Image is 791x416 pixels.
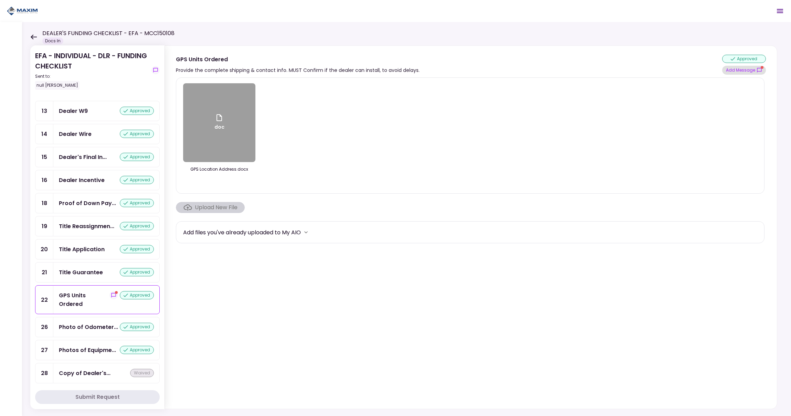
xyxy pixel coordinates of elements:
[35,124,160,144] a: 14Dealer Wireapproved
[35,170,160,190] a: 16Dealer Incentiveapproved
[59,107,88,115] div: Dealer W9
[109,291,118,299] button: show-messages
[35,170,53,190] div: 16
[59,176,105,184] div: Dealer Incentive
[120,107,154,115] div: approved
[35,101,160,121] a: 13Dealer W9approved
[42,38,63,44] div: Docs In
[59,130,92,138] div: Dealer Wire
[183,166,255,172] div: GPS Location Address.docx
[722,66,766,75] button: show-messages
[35,239,160,259] a: 20Title Applicationapproved
[214,114,224,132] div: doc
[35,363,160,383] a: 28Copy of Dealer's Warrantywaived
[59,291,109,308] div: GPS Units Ordered
[35,193,53,213] div: 18
[35,239,53,259] div: 20
[35,363,53,383] div: 28
[35,390,160,404] button: Submit Request
[176,66,420,74] div: Provide the complete shipping & contact info. MUST Confirm if the dealer can install, to avoid de...
[59,153,107,161] div: Dealer's Final Invoice
[59,222,114,231] div: Title Reassignment
[722,55,766,63] div: approved
[120,130,154,138] div: approved
[35,317,160,337] a: 26Photo of Odometer or Reefer hoursapproved
[35,216,53,236] div: 19
[35,286,53,314] div: 22
[120,199,154,207] div: approved
[183,228,301,237] div: Add files you've already uploaded to My AIO
[165,45,777,409] div: GPS Units OrderedProvide the complete shipping & contact info. MUST Confirm if the dealer can ins...
[59,199,116,207] div: Proof of Down Payment 1
[120,268,154,276] div: approved
[35,193,160,213] a: 18Proof of Down Payment 1approved
[35,124,53,144] div: 14
[301,227,311,237] button: more
[42,29,175,38] h1: DEALER'S FUNDING CHECKLIST - EFA - MCC150108
[120,346,154,354] div: approved
[130,369,154,377] div: waived
[59,346,116,354] div: Photos of Equipment Exterior
[35,147,160,167] a: 15Dealer's Final Invoiceapproved
[35,216,160,236] a: 19Title Reassignmentapproved
[772,3,788,19] button: Open menu
[176,55,420,64] div: GPS Units Ordered
[59,369,110,377] div: Copy of Dealer's Warranty
[75,393,120,401] div: Submit Request
[120,222,154,230] div: approved
[35,73,149,79] div: Sent to:
[35,340,53,360] div: 27
[120,245,154,253] div: approved
[35,147,53,167] div: 15
[35,285,160,314] a: 22GPS Units Orderedshow-messagesapproved
[120,291,154,299] div: approved
[7,6,38,16] img: Partner icon
[35,317,53,337] div: 26
[35,51,149,90] div: EFA - INDIVIDUAL - DLR - FUNDING CHECKLIST
[35,101,53,121] div: 13
[35,340,160,360] a: 27Photos of Equipment Exteriorapproved
[59,245,105,254] div: Title Application
[35,262,160,282] a: 21Title Guaranteeapproved
[151,66,160,74] button: show-messages
[35,263,53,282] div: 21
[120,176,154,184] div: approved
[59,323,118,331] div: Photo of Odometer or Reefer hours
[176,202,245,213] span: Click here to upload the required document
[120,153,154,161] div: approved
[35,81,80,90] div: null [PERSON_NAME]
[59,268,103,277] div: Title Guarantee
[120,323,154,331] div: approved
